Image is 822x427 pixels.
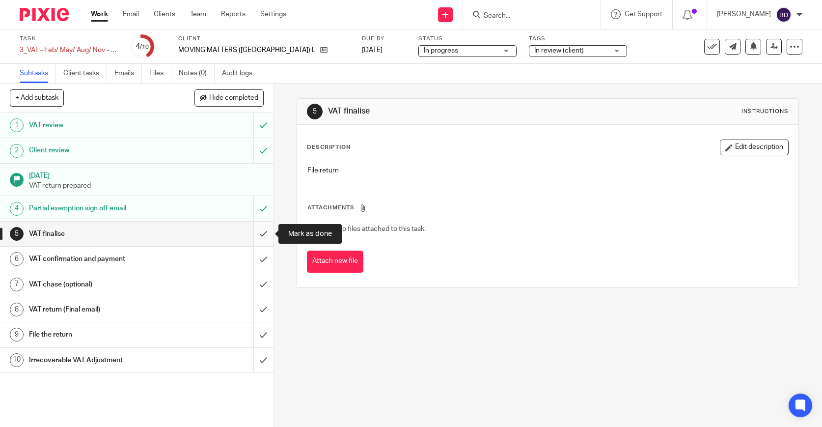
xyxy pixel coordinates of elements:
span: Attachments [307,205,355,210]
button: + Add subtask [10,89,64,106]
h1: Irrecoverable VAT Adjustment [29,353,172,368]
input: Search [483,12,571,21]
div: 6 [10,252,24,266]
h1: VAT finalise [328,106,569,116]
div: 3_VAT - Feb/ May/ Aug/ Nov - PARTIAL EXEMPTION [20,45,118,55]
p: [PERSON_NAME] [717,9,771,19]
a: Notes (0) [179,64,215,83]
small: /10 [140,44,149,50]
button: Edit description [720,140,789,155]
span: Hide completed [209,94,258,102]
h1: VAT chase (optional) [29,277,172,292]
div: 7 [10,278,24,291]
label: Client [178,35,350,43]
h1: VAT review [29,118,172,133]
a: Work [91,9,108,19]
a: Settings [260,9,286,19]
a: Emails [114,64,142,83]
div: Instructions [741,108,789,115]
label: Task [20,35,118,43]
div: 10 [10,353,24,367]
p: File return [307,166,788,175]
button: Hide completed [194,89,264,106]
div: 9 [10,328,24,342]
div: 4 [10,202,24,216]
a: Subtasks [20,64,56,83]
h1: [DATE] [29,169,264,181]
span: In progress [424,47,458,54]
p: Description [307,143,351,151]
a: Email [123,9,139,19]
a: Clients [154,9,175,19]
h1: Partial exemption sign off email [29,201,172,216]
span: There are no files attached to this task. [307,226,426,232]
div: 2 [10,144,24,158]
p: VAT return prepared [29,181,264,191]
div: 5 [307,104,323,119]
h1: File the return [29,327,172,342]
h1: VAT finalise [29,227,172,241]
div: 1 [10,118,24,132]
label: Tags [529,35,627,43]
span: [DATE] [362,47,383,54]
span: In review (client) [534,47,584,54]
a: Team [190,9,206,19]
img: svg%3E [776,7,792,23]
h1: VAT return (Final email) [29,302,172,317]
p: MOVING MATTERS ([GEOGRAPHIC_DATA]) LIMITED [178,45,315,55]
h1: VAT confirmation and payment [29,252,172,266]
a: Audit logs [222,64,260,83]
a: Files [149,64,171,83]
label: Status [418,35,517,43]
h1: Client review [29,143,172,158]
div: 4 [136,41,149,52]
img: Pixie [20,8,69,21]
span: Get Support [625,11,662,18]
label: Due by [362,35,406,43]
div: 8 [10,303,24,316]
div: 5 [10,227,24,241]
a: Client tasks [63,64,107,83]
a: Reports [221,9,246,19]
button: Attach new file [307,251,363,273]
